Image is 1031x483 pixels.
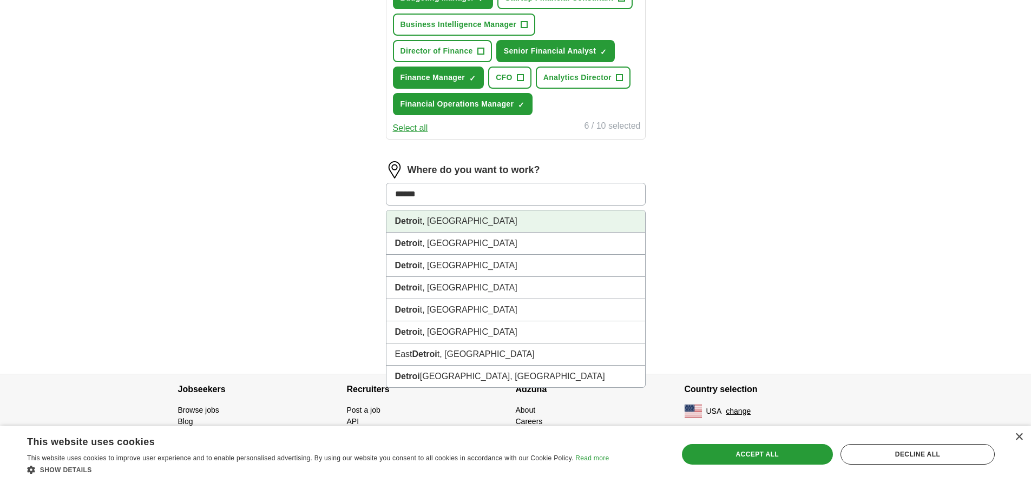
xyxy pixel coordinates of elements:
span: ✓ [469,74,476,83]
img: US flag [685,405,702,418]
li: t, [GEOGRAPHIC_DATA] [386,210,645,233]
strong: Detroi [395,327,420,336]
li: t, [GEOGRAPHIC_DATA] [386,255,645,277]
li: t, [GEOGRAPHIC_DATA] [386,321,645,343]
span: ✓ [600,48,607,56]
strong: Detroi [412,349,437,359]
span: Analytics Director [543,72,612,83]
li: t, [GEOGRAPHIC_DATA] [386,233,645,255]
strong: Detroi [395,283,420,292]
span: Director of Finance [400,45,473,57]
span: ✓ [518,101,524,109]
li: t, [GEOGRAPHIC_DATA] [386,299,645,321]
button: CFO [488,67,531,89]
span: Business Intelligence Manager [400,19,517,30]
img: location.png [386,161,403,178]
strong: Detroi [395,261,420,270]
a: Post a job [347,406,380,414]
span: CFO [496,72,513,83]
strong: Detroi [395,239,420,248]
span: USA [706,406,722,417]
a: API [347,417,359,426]
span: Show details [40,466,92,474]
li: [GEOGRAPHIC_DATA], [GEOGRAPHIC_DATA] [386,366,645,387]
a: About [516,406,536,414]
div: 6 / 10 selected [584,120,640,135]
strong: Detroi [395,216,420,226]
a: Browse jobs [178,406,219,414]
button: change [726,406,751,417]
button: Business Intelligence Manager [393,14,536,36]
button: Finance Manager✓ [393,67,484,89]
div: Show details [27,464,609,475]
button: Senior Financial Analyst✓ [496,40,615,62]
a: Blog [178,417,193,426]
button: Director of Finance [393,40,492,62]
div: Close [1015,433,1023,441]
div: This website uses cookies [27,432,582,448]
h4: Country selection [685,374,853,405]
label: Where do you want to work? [408,163,540,177]
button: Financial Operations Manager✓ [393,93,533,115]
button: Select all [393,122,428,135]
strong: Detroi [395,305,420,314]
span: Finance Manager [400,72,465,83]
a: Read more, opens a new window [575,454,609,462]
li: t, [GEOGRAPHIC_DATA] [386,277,645,299]
span: This website uses cookies to improve user experience and to enable personalised advertising. By u... [27,454,574,462]
div: Decline all [840,444,995,465]
span: Senior Financial Analyst [504,45,596,57]
span: Financial Operations Manager [400,98,514,110]
a: Careers [516,417,543,426]
strong: Detroi [395,372,420,381]
li: East t, [GEOGRAPHIC_DATA] [386,343,645,366]
div: Accept all [682,444,833,465]
button: Analytics Director [536,67,631,89]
